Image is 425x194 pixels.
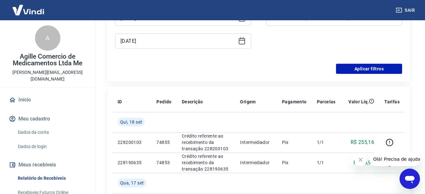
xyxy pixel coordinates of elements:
[120,36,236,46] input: Data final
[317,139,336,145] p: 1/1
[400,169,420,189] iframe: Botão para abrir a janela de mensagens
[317,99,336,105] p: Parcelas
[8,112,87,126] button: Meu cadastro
[182,153,230,172] p: Crédito referente ao recebimento da transação 228190635
[35,25,60,51] div: A
[351,139,374,146] p: R$ 255,16
[8,158,87,172] button: Meus recebíveis
[353,159,374,166] p: R$ 35,96
[317,159,336,166] p: 1/1
[120,180,144,186] span: Qua, 17 set
[336,64,402,74] button: Aplicar filtros
[240,139,271,145] p: Intermediador
[182,133,230,152] p: Crédito referente ao recebimento da transação 228200103
[5,53,90,67] p: Agille Comercio de Medicamentos Ltda Me
[384,99,400,105] p: Tarifas
[8,0,49,20] img: Vindi
[118,99,122,105] p: ID
[15,140,87,153] a: Dados de login
[240,99,256,105] p: Origem
[394,4,417,16] button: Sair
[282,99,307,105] p: Pagamento
[182,99,203,105] p: Descrição
[120,119,142,125] span: Qui, 18 set
[118,159,146,166] p: 228190635
[156,159,171,166] p: 74853
[15,126,87,139] a: Dados da conta
[282,159,307,166] p: Pix
[156,99,171,105] p: Pedido
[8,93,87,107] a: Início
[4,4,53,10] span: Olá! Precisa de ajuda?
[15,172,87,185] a: Relatório de Recebíveis
[354,153,367,166] iframe: Fechar mensagem
[282,139,307,145] p: Pix
[348,99,369,105] p: Valor Líq.
[118,139,146,145] p: 228200103
[240,159,271,166] p: Intermediador
[5,69,90,82] p: [PERSON_NAME][EMAIL_ADDRESS][DOMAIN_NAME]
[369,152,420,166] iframe: Mensagem da empresa
[156,139,171,145] p: 74855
